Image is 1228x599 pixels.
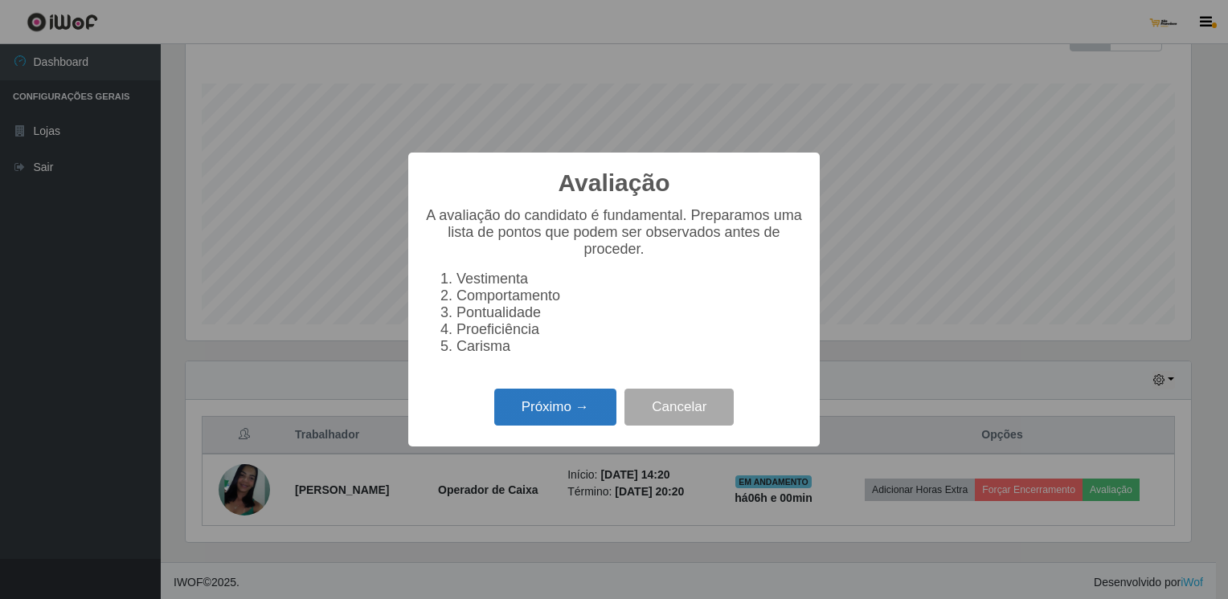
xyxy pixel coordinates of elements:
[494,389,616,426] button: Próximo →
[424,207,804,258] p: A avaliação do candidato é fundamental. Preparamos uma lista de pontos que podem ser observados a...
[456,321,804,338] li: Proeficiência
[456,287,804,304] li: Comportamento
[624,389,734,426] button: Cancelar
[456,304,804,321] li: Pontualidade
[559,169,670,198] h2: Avaliação
[456,271,804,287] li: Vestimenta
[456,338,804,355] li: Carisma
